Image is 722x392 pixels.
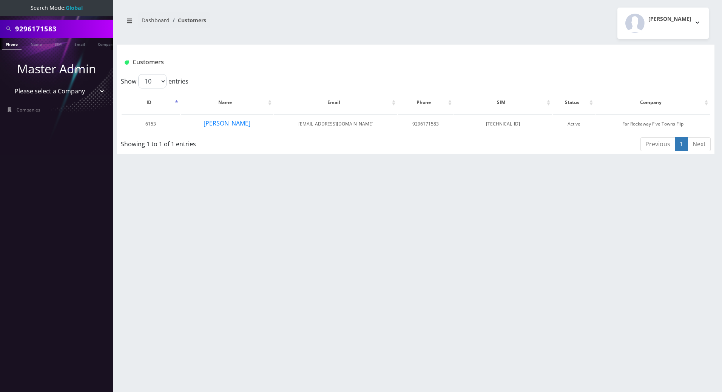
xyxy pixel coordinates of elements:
td: 6153 [122,114,180,133]
a: Phone [2,38,22,50]
td: [EMAIL_ADDRESS][DOMAIN_NAME] [274,114,397,133]
label: Show entries [121,74,188,88]
span: Companies [17,107,40,113]
input: Search All Companies [15,22,111,36]
th: Email: activate to sort column ascending [274,91,397,113]
strong: Global [66,4,83,11]
h1: Customers [125,59,608,66]
td: [TECHNICAL_ID] [454,114,552,133]
th: Name: activate to sort column ascending [181,91,273,113]
span: Search Mode: [31,4,83,11]
th: Phone: activate to sort column ascending [398,91,453,113]
td: Far Rockaway Five Towns Flip [595,114,710,133]
button: [PERSON_NAME] [203,118,251,128]
a: Previous [640,137,675,151]
nav: breadcrumb [123,12,410,34]
a: Next [688,137,711,151]
th: ID: activate to sort column descending [122,91,180,113]
h2: [PERSON_NAME] [648,16,691,22]
a: Dashboard [142,17,170,24]
button: [PERSON_NAME] [617,8,709,39]
div: Showing 1 to 1 of 1 entries [121,136,361,149]
a: 1 [675,137,688,151]
li: Customers [170,16,206,24]
a: Name [27,38,46,50]
a: SIM [51,38,65,50]
td: Active [553,114,595,133]
th: SIM: activate to sort column ascending [454,91,552,113]
th: Company: activate to sort column ascending [595,91,710,113]
th: Status: activate to sort column ascending [553,91,595,113]
select: Showentries [138,74,167,88]
td: 9296171583 [398,114,453,133]
a: Company [94,38,119,50]
a: Email [71,38,89,50]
